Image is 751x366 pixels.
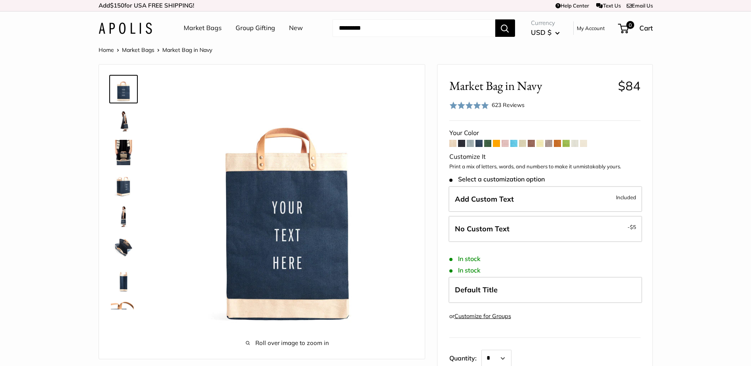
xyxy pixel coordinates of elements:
[110,2,124,9] span: $150
[449,175,545,183] span: Select a customization option
[449,267,481,274] span: In stock
[619,22,653,34] a: 0 Cart
[626,21,634,29] span: 0
[495,19,515,37] button: Search
[627,2,653,9] a: Email Us
[449,186,642,212] label: Add Custom Text
[577,23,605,33] a: My Account
[109,170,138,198] a: Market Bag in Navy
[111,140,136,165] img: Market Bag in Navy
[449,151,641,163] div: Customize It
[531,28,551,36] span: USD $
[531,17,560,29] span: Currency
[111,235,136,260] img: Market Bag in Navy
[333,19,495,37] input: Search...
[454,313,511,320] a: Customize for Groups
[111,76,136,102] img: Market Bag in Navy
[449,311,511,322] div: or
[162,76,413,327] img: Market Bag in Navy
[449,163,641,171] p: Print a mix of letters, words, and numbers to make it unmistakably yours.
[449,78,612,93] span: Market Bag in Navy
[492,101,525,109] span: 623 Reviews
[109,107,138,135] a: Market Bag in Navy
[111,203,136,229] img: Market Bag in Navy
[99,46,114,53] a: Home
[122,46,154,53] a: Market Bags
[109,202,138,230] a: Market Bag in Navy
[555,2,589,9] a: Help Center
[449,127,641,139] div: Your Color
[455,224,510,233] span: No Custom Text
[449,277,642,303] label: Default Title
[162,46,212,53] span: Market Bag in Navy
[109,233,138,262] a: Market Bag in Navy
[111,172,136,197] img: Market Bag in Navy
[639,24,653,32] span: Cart
[449,216,642,242] label: Leave Blank
[630,224,636,230] span: $5
[449,255,481,263] span: In stock
[596,2,620,9] a: Text Us
[616,193,636,202] span: Included
[111,298,136,324] img: Market Bag in Navy
[109,265,138,294] a: Market Bag in Navy
[455,285,498,294] span: Default Title
[109,75,138,103] a: Market Bag in Navy
[99,45,212,55] nav: Breadcrumb
[99,23,152,34] img: Apolis
[109,297,138,325] a: Market Bag in Navy
[627,222,636,232] span: -
[162,337,413,349] span: Roll over image to zoom in
[455,194,514,204] span: Add Custom Text
[618,78,641,93] span: $84
[111,108,136,133] img: Market Bag in Navy
[109,138,138,167] a: Market Bag in Navy
[236,22,275,34] a: Group Gifting
[184,22,222,34] a: Market Bags
[531,26,560,39] button: USD $
[289,22,303,34] a: New
[111,267,136,292] img: Market Bag in Navy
